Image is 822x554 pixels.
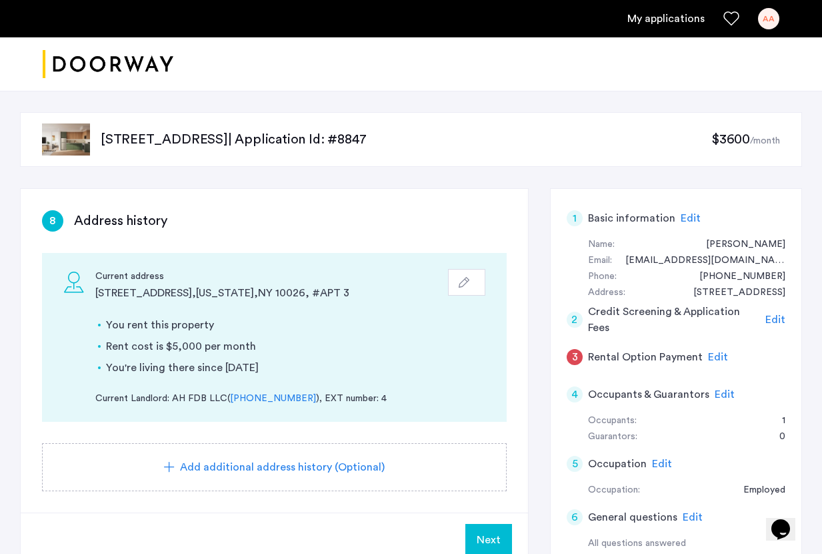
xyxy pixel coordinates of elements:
[766,429,785,445] div: 0
[588,413,637,429] div: Occupants:
[230,392,316,406] a: [PHONE_NUMBER]
[95,285,445,301] div: [STREET_ADDRESS] , [US_STATE] , NY 10026 , # APT 3
[588,285,625,301] div: Address:
[43,39,173,89] img: logo
[750,136,780,146] sub: /month
[683,512,703,523] span: Edit
[43,39,173,89] a: Cazamio logo
[680,285,785,301] div: 282 West 115th Street, #APT 3
[74,212,167,230] h3: Address history
[567,386,583,402] div: 4
[588,349,703,365] h5: Rental Option Payment
[612,253,785,269] div: adeoyeayomide11@gmail.com
[588,210,675,226] h5: Basic information
[588,456,647,472] h5: Occupation
[723,11,739,27] a: Favorites
[766,501,809,541] iframe: chat widget
[567,312,583,328] div: 2
[95,269,445,285] div: Current address
[588,509,677,525] h5: General questions
[588,237,615,253] div: Name:
[567,349,583,365] div: 3
[588,483,640,499] div: Occupation:
[42,210,63,232] div: 8
[588,536,785,552] div: All questions answered
[730,483,785,499] div: Employed
[106,360,485,376] li: You're living there since [DATE]
[758,8,779,29] div: AA
[715,389,735,400] span: Edit
[180,459,385,475] span: Add additional address history (Optional)
[101,130,711,149] p: [STREET_ADDRESS] | Application Id: #8847
[106,338,485,354] li: Rent cost is $5,000 per month
[448,269,485,296] button: button
[567,210,583,226] div: 1
[711,133,750,146] span: $3600
[106,317,485,333] li: You rent this property
[567,509,583,525] div: 6
[708,352,728,362] span: Edit
[477,532,501,548] span: Next
[588,386,709,402] h5: Occupants & Guarantors
[769,413,785,429] div: 1
[95,392,485,406] div: Current Landlord: AH FDB LLC ( ) , EXT number: 4
[588,269,617,285] div: Phone:
[42,123,90,156] img: apartment
[686,269,785,285] div: +13473202493
[765,314,785,325] span: Edit
[567,456,583,472] div: 5
[627,11,705,27] a: My application
[681,213,701,224] span: Edit
[588,429,637,445] div: Guarantors:
[693,237,785,253] div: Ayomide Adeoye
[588,253,612,269] div: Email:
[652,459,672,469] span: Edit
[588,304,761,336] h5: Credit Screening & Application Fees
